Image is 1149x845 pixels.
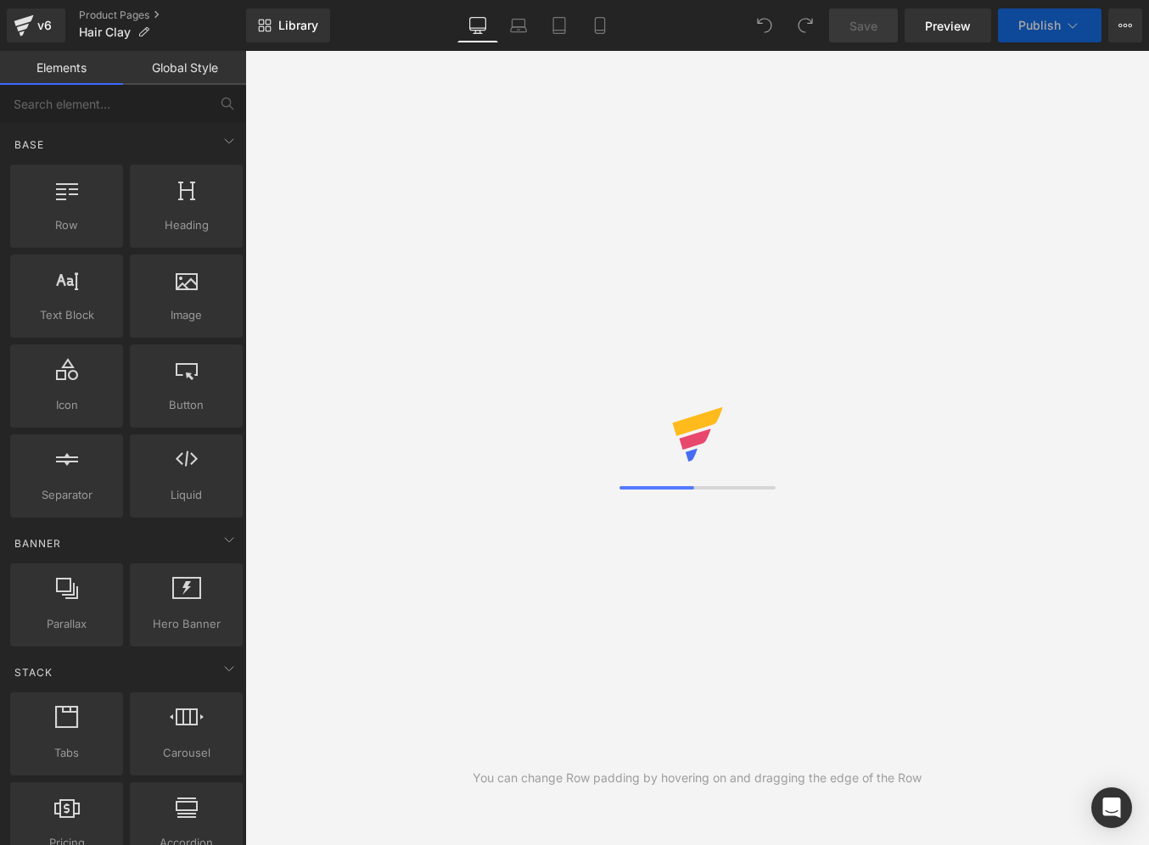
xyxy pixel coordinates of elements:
[498,8,539,42] a: Laptop
[13,664,54,680] span: Stack
[925,17,971,35] span: Preview
[15,306,118,324] span: Text Block
[473,769,922,787] div: You can change Row padding by hovering on and dragging the edge of the Row
[905,8,991,42] a: Preview
[13,137,46,153] span: Base
[135,216,238,234] span: Heading
[748,8,782,42] button: Undo
[79,25,131,39] span: Hair Clay
[1108,8,1142,42] button: More
[79,8,246,22] a: Product Pages
[13,535,63,551] span: Banner
[580,8,620,42] a: Mobile
[246,8,330,42] a: New Library
[135,396,238,414] span: Button
[34,14,55,36] div: v6
[15,744,118,762] span: Tabs
[15,615,118,633] span: Parallax
[15,216,118,234] span: Row
[457,8,498,42] a: Desktop
[788,8,822,42] button: Redo
[998,8,1101,42] button: Publish
[135,744,238,762] span: Carousel
[135,306,238,324] span: Image
[278,18,318,33] span: Library
[7,8,65,42] a: v6
[849,17,877,35] span: Save
[135,615,238,633] span: Hero Banner
[1018,19,1061,32] span: Publish
[123,51,246,85] a: Global Style
[15,486,118,504] span: Separator
[539,8,580,42] a: Tablet
[1091,787,1132,828] div: Open Intercom Messenger
[15,396,118,414] span: Icon
[135,486,238,504] span: Liquid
